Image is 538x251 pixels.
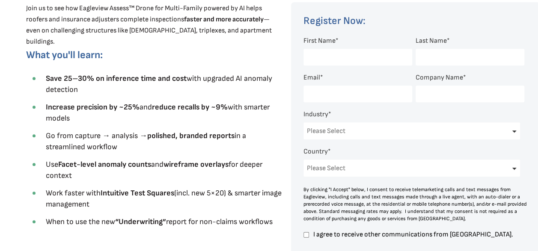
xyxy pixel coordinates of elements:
strong: faster and more accurately [184,15,264,23]
input: I agree to receive other communications from [GEOGRAPHIC_DATA]. [303,231,309,239]
span: Company Name [416,74,463,82]
span: What you'll learn: [26,49,103,61]
span: Country [303,148,328,156]
span: Email [303,74,320,82]
strong: Save 25–30% on inference time and cost [46,74,187,83]
strong: wireframe overlays [163,160,229,169]
span: Join us to see how Eagleview Assess™ Drone for Multi-Family powered by AI helps roofers and insur... [26,4,272,45]
span: When to use the new report for non-claims workflows [46,217,273,226]
strong: Increase precision by ~25% [46,103,140,112]
span: Use and for deeper context [46,160,262,180]
strong: Intuitive Test Squares [101,189,174,198]
span: with upgraded AI anomaly detection [46,74,272,94]
span: Go from capture → analysis → in a streamlined workflow [46,131,246,151]
div: By clicking "I Accept" below, I consent to receive telemarketing calls and text messages from Eag... [303,186,528,222]
strong: “Underwriting” [115,217,166,226]
span: Register Now: [303,15,366,27]
span: and with smarter models [46,103,270,123]
span: I agree to receive other communications from [GEOGRAPHIC_DATA]. [312,231,524,238]
strong: polished, branded reports [147,131,235,140]
strong: Facet-level anomaly counts [58,160,151,169]
span: Industry [303,110,328,118]
span: Last Name [416,37,447,45]
strong: reduce recalls by ~9% [152,103,228,112]
span: First Name [303,37,336,45]
span: Work faster with (incl. new 5×20) & smarter image management [46,189,282,209]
